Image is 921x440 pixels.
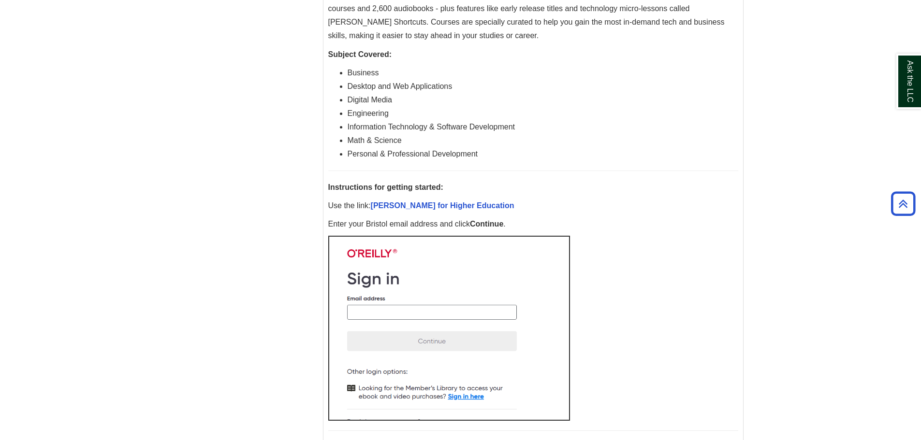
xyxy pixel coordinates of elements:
[328,217,738,231] p: Enter your Bristol email address and click .
[348,66,738,80] li: Business
[371,201,514,210] a: [PERSON_NAME] for Higher Education
[328,50,392,58] strong: Subject Covered:
[888,197,919,210] a: Back to Top
[348,93,738,107] li: Digital Media
[348,80,738,93] li: Desktop and Web Applications
[328,199,738,213] p: Use the link:
[328,236,570,421] img: oreilly sign in
[348,107,738,120] li: Engineering
[348,147,738,161] li: Personal & Professional Development
[470,220,503,228] strong: Continue
[328,183,443,191] strong: Instructions for getting started:
[348,134,738,147] li: Math & Science
[348,120,738,134] li: Information Technology & Software Development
